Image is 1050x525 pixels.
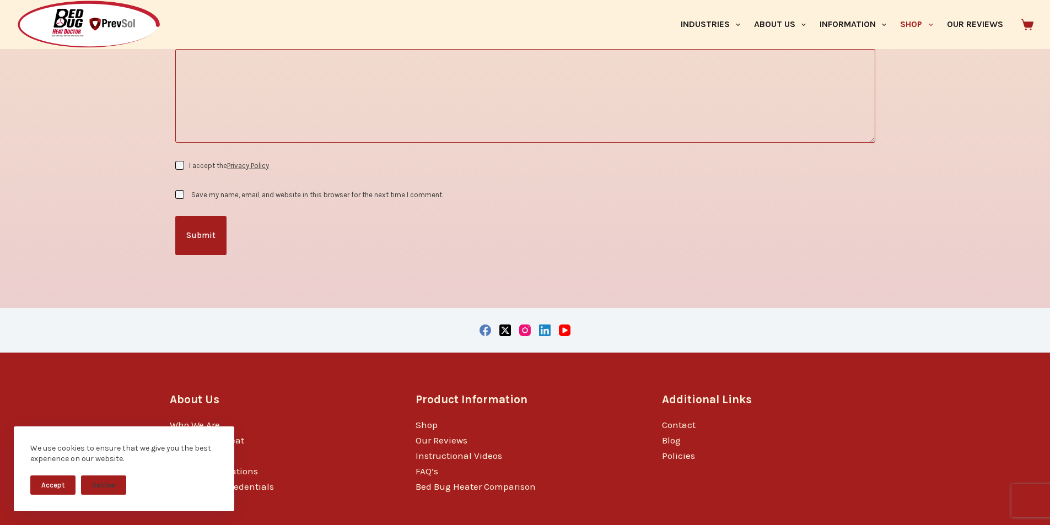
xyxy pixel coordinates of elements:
[191,191,443,199] label: Save my name, email, and website in this browser for the next time I comment.
[662,419,696,430] a: Contact
[519,324,531,336] a: Instagram
[9,4,42,37] button: Open LiveChat chat widget
[559,324,570,336] a: YouTube
[416,419,438,430] a: Shop
[416,391,634,408] h3: Product Information
[662,391,881,408] h3: Additional Links
[662,450,695,461] a: Policies
[170,419,220,430] a: Who We Are
[81,475,126,495] button: Decline
[662,435,681,446] a: Blog
[416,450,502,461] a: Instructional Videos
[416,435,467,446] a: Our Reviews
[480,324,491,336] a: Facebook
[227,161,269,170] a: Privacy Policy
[30,443,218,464] div: We use cookies to ensure that we give you the best experience on our website.
[170,391,389,408] h3: About Us
[175,216,227,255] button: Submit
[539,324,551,336] a: LinkedIn
[499,324,511,336] a: X (Twitter)
[30,475,76,495] button: Accept
[189,161,269,170] label: I accept the
[416,466,438,477] a: FAQ’s
[416,481,536,492] a: Bed Bug Heater Comparison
